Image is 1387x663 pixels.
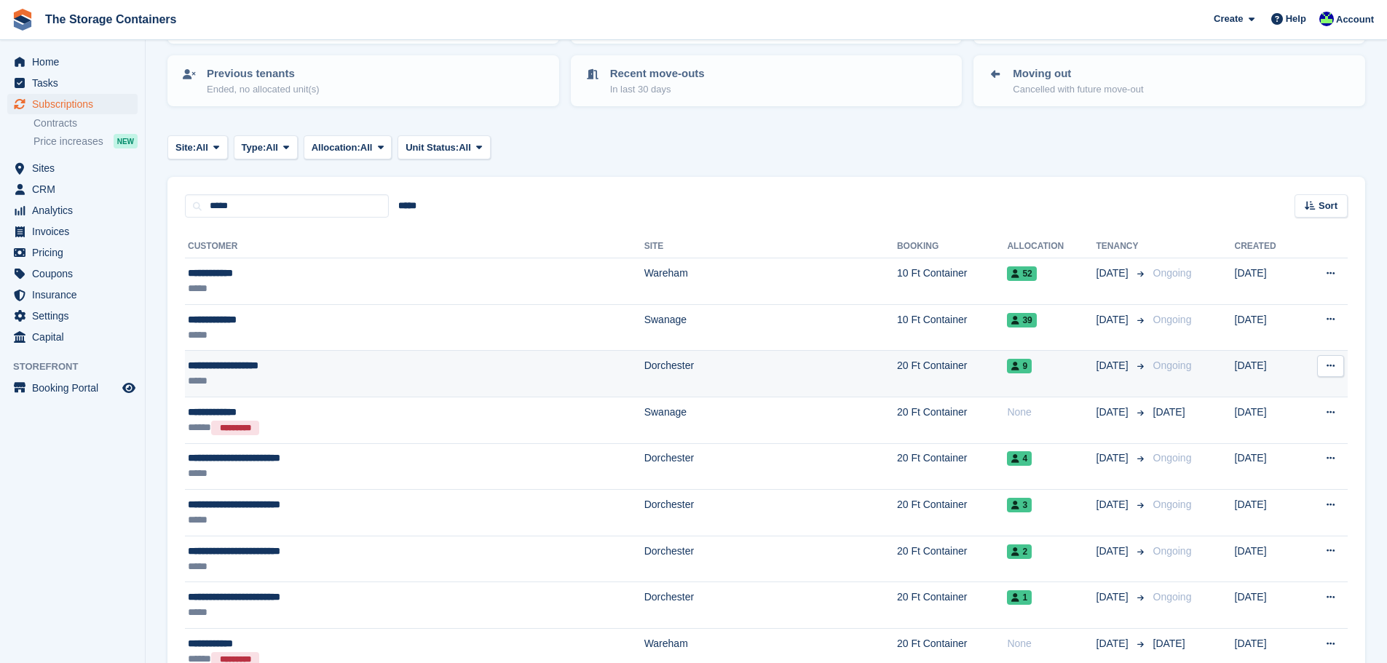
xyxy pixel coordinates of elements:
[312,140,360,155] span: Allocation:
[12,9,33,31] img: stora-icon-8386f47178a22dfd0bd8f6a31ec36ba5ce8667c1dd55bd0f319d3a0aa187defe.svg
[644,443,897,490] td: Dorchester
[1235,351,1300,397] td: [DATE]
[39,7,182,31] a: The Storage Containers
[1153,499,1192,510] span: Ongoing
[644,258,897,305] td: Wareham
[185,235,644,258] th: Customer
[207,82,320,97] p: Ended, no allocated unit(s)
[1235,490,1300,536] td: [DATE]
[114,134,138,148] div: NEW
[1007,451,1032,466] span: 4
[1007,498,1032,512] span: 3
[644,536,897,582] td: Dorchester
[644,397,897,443] td: Swanage
[32,52,119,72] span: Home
[7,327,138,347] a: menu
[120,379,138,397] a: Preview store
[32,378,119,398] span: Booking Portal
[1153,406,1185,418] span: [DATE]
[304,135,392,159] button: Allocation: All
[610,82,705,97] p: In last 30 days
[33,135,103,148] span: Price increases
[33,116,138,130] a: Contracts
[1235,582,1300,629] td: [DATE]
[7,52,138,72] a: menu
[32,221,119,242] span: Invoices
[175,140,196,155] span: Site:
[1007,590,1032,605] span: 1
[1096,266,1131,281] span: [DATE]
[610,65,705,82] p: Recent move-outs
[266,140,278,155] span: All
[644,490,897,536] td: Dorchester
[644,235,897,258] th: Site
[7,242,138,263] a: menu
[1013,65,1143,82] p: Moving out
[1286,12,1306,26] span: Help
[897,304,1008,351] td: 10 Ft Container
[13,360,145,374] span: Storefront
[32,263,119,284] span: Coupons
[7,378,138,398] a: menu
[7,306,138,326] a: menu
[897,443,1008,490] td: 20 Ft Container
[1096,589,1131,605] span: [DATE]
[897,490,1008,536] td: 20 Ft Container
[32,327,119,347] span: Capital
[1007,405,1096,420] div: None
[1153,591,1192,603] span: Ongoing
[644,304,897,351] td: Swanage
[32,94,119,114] span: Subscriptions
[1153,452,1192,464] span: Ongoing
[897,235,1008,258] th: Booking
[1235,258,1300,305] td: [DATE]
[897,397,1008,443] td: 20 Ft Container
[1319,199,1337,213] span: Sort
[196,140,208,155] span: All
[33,133,138,149] a: Price increases NEW
[1096,358,1131,373] span: [DATE]
[1336,12,1374,27] span: Account
[459,140,471,155] span: All
[1235,304,1300,351] td: [DATE]
[1235,397,1300,443] td: [DATE]
[1007,313,1036,327] span: 39
[1153,314,1192,325] span: Ongoing
[1007,636,1096,651] div: None
[897,258,1008,305] td: 10 Ft Container
[1096,235,1147,258] th: Tenancy
[7,179,138,199] a: menu
[7,73,138,93] a: menu
[1096,497,1131,512] span: [DATE]
[1319,12,1334,26] img: Stacy Williams
[7,200,138,221] a: menu
[1153,360,1192,371] span: Ongoing
[360,140,373,155] span: All
[1096,544,1131,559] span: [DATE]
[32,285,119,305] span: Insurance
[1235,536,1300,582] td: [DATE]
[572,57,961,105] a: Recent move-outs In last 30 days
[1153,545,1192,557] span: Ongoing
[167,135,228,159] button: Site: All
[975,57,1364,105] a: Moving out Cancelled with future move-out
[207,65,320,82] p: Previous tenants
[242,140,266,155] span: Type:
[1096,312,1131,327] span: [DATE]
[32,158,119,178] span: Sites
[897,351,1008,397] td: 20 Ft Container
[1153,638,1185,649] span: [DATE]
[7,94,138,114] a: menu
[7,285,138,305] a: menu
[1153,267,1192,279] span: Ongoing
[398,135,490,159] button: Unit Status: All
[897,582,1008,629] td: 20 Ft Container
[1013,82,1143,97] p: Cancelled with future move-out
[1235,235,1300,258] th: Created
[7,263,138,284] a: menu
[32,200,119,221] span: Analytics
[1007,544,1032,559] span: 2
[1214,12,1243,26] span: Create
[7,221,138,242] a: menu
[644,582,897,629] td: Dorchester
